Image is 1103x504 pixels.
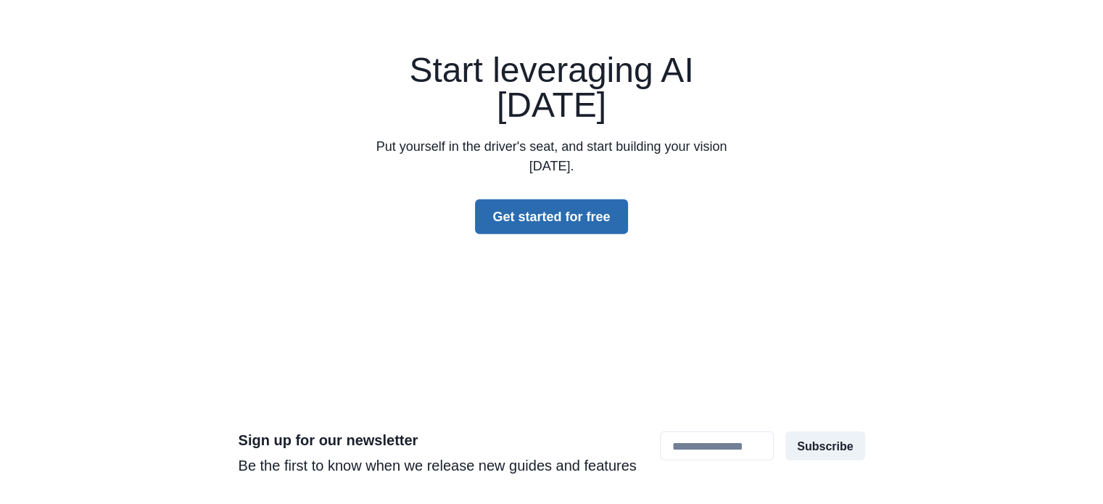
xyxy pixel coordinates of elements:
[370,53,734,123] h2: Start leveraging AI [DATE]
[239,431,637,449] h2: Sign up for our newsletter
[239,455,637,476] p: Be the first to know when we release new guides and features
[475,199,627,234] button: Get started for free
[370,137,734,176] p: Put yourself in the driver's seat, and start building your vision [DATE].
[785,431,864,460] button: Subscribe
